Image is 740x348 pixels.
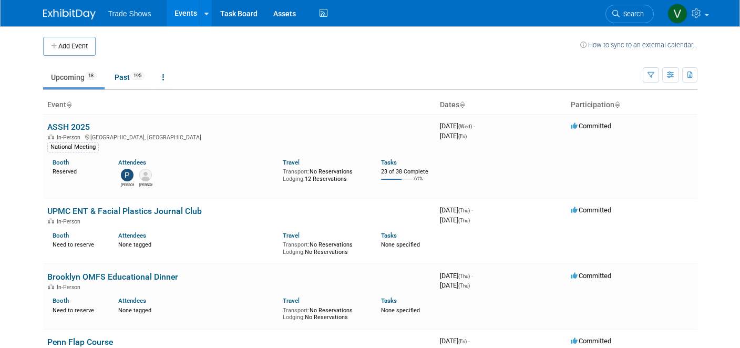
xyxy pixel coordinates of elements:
[118,232,146,239] a: Attendees
[620,10,644,18] span: Search
[283,176,305,182] span: Lodging:
[47,206,202,216] a: UPMC ENT & Facial Plastics Journal Club
[283,249,305,255] span: Lodging:
[471,206,473,214] span: -
[667,4,687,24] img: Vanessa Caslow
[440,206,473,214] span: [DATE]
[471,272,473,280] span: -
[571,272,611,280] span: Committed
[283,166,366,182] div: No Reservations 12 Reservations
[130,72,145,80] span: 195
[121,181,134,188] div: Paul Hargis
[43,37,96,56] button: Add Event
[458,273,470,279] span: (Thu)
[48,218,54,223] img: In-Person Event
[381,241,420,248] span: None specified
[66,100,71,109] a: Sort by Event Name
[121,169,133,181] img: Paul Hargis
[47,142,99,152] div: National Meeting
[118,305,275,314] div: None tagged
[458,339,467,344] span: (Fri)
[139,181,152,188] div: Zack Jones
[118,297,146,304] a: Attendees
[283,314,305,321] span: Lodging:
[48,284,54,289] img: In-Person Event
[48,134,54,139] img: In-Person Event
[571,337,611,345] span: Committed
[567,96,697,114] th: Participation
[43,9,96,19] img: ExhibitDay
[57,218,84,225] span: In-Person
[57,134,84,141] span: In-Person
[440,216,470,224] span: [DATE]
[458,208,470,213] span: (Thu)
[283,239,366,255] div: No Reservations No Reservations
[53,297,69,304] a: Booth
[381,297,397,304] a: Tasks
[107,67,152,87] a: Past195
[459,100,465,109] a: Sort by Start Date
[458,218,470,223] span: (Thu)
[474,122,475,130] span: -
[47,272,178,282] a: Brooklyn OMFS Educational Dinner
[283,159,300,166] a: Travel
[614,100,620,109] a: Sort by Participation Type
[47,122,90,132] a: ASSH 2025
[118,239,275,249] div: None tagged
[440,132,467,140] span: [DATE]
[53,232,69,239] a: Booth
[381,159,397,166] a: Tasks
[605,5,654,23] a: Search
[108,9,151,18] span: Trade Shows
[57,284,84,291] span: In-Person
[458,124,472,129] span: (Wed)
[436,96,567,114] th: Dates
[414,176,423,190] td: 61%
[85,72,97,80] span: 18
[580,41,697,49] a: How to sync to an external calendar...
[53,166,102,176] div: Reserved
[53,239,102,249] div: Need to reserve
[571,206,611,214] span: Committed
[283,297,300,304] a: Travel
[440,122,475,130] span: [DATE]
[53,159,69,166] a: Booth
[47,337,113,347] a: Penn Flap Course
[283,241,310,248] span: Transport:
[571,122,611,130] span: Committed
[47,132,431,141] div: [GEOGRAPHIC_DATA], [GEOGRAPHIC_DATA]
[381,307,420,314] span: None specified
[283,305,366,321] div: No Reservations No Reservations
[458,283,470,289] span: (Thu)
[43,67,105,87] a: Upcoming18
[283,232,300,239] a: Travel
[381,168,431,176] div: 23 of 38 Complete
[381,232,397,239] a: Tasks
[468,337,470,345] span: -
[458,134,467,139] span: (Fri)
[440,281,470,289] span: [DATE]
[43,96,436,114] th: Event
[283,307,310,314] span: Transport:
[53,305,102,314] div: Need to reserve
[118,159,146,166] a: Attendees
[139,169,152,181] img: Zack Jones
[440,337,470,345] span: [DATE]
[440,272,473,280] span: [DATE]
[283,168,310,175] span: Transport:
